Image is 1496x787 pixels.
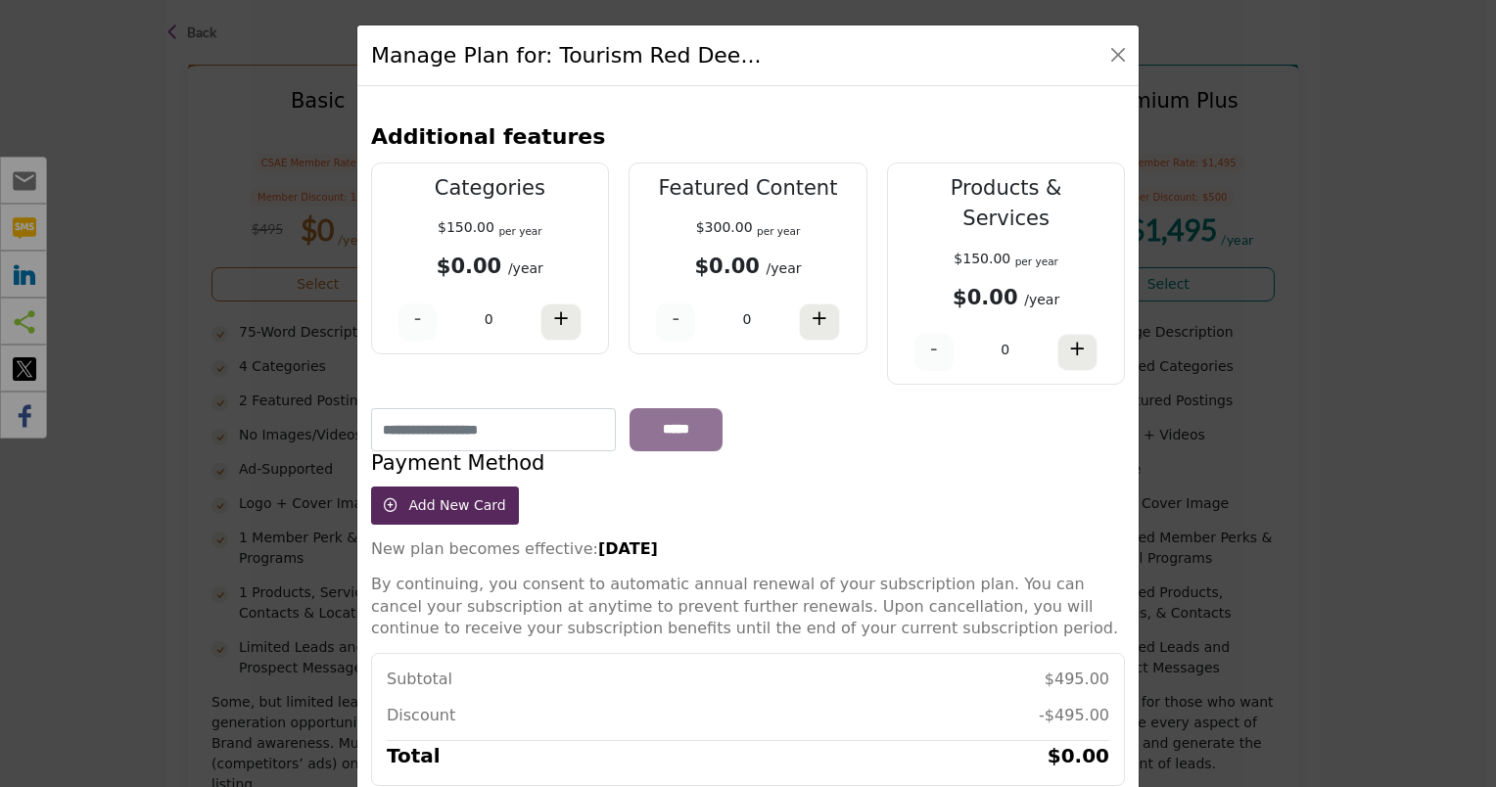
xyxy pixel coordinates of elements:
[540,303,582,341] button: +
[438,219,494,235] span: $150.00
[1024,292,1059,307] span: /year
[390,173,591,205] p: Categories
[1045,669,1109,690] p: $495.00
[371,120,605,153] h3: Additional features
[371,574,1125,639] p: By continuing, you consent to automatic annual renewal of your subscription plan. You can cancel ...
[1039,705,1109,726] p: -$495.00
[371,39,761,71] h1: Manage Plan for: Tourism Red Dee...
[485,309,493,330] p: 0
[953,286,1017,309] b: $0.00
[1001,340,1009,360] p: 0
[371,451,1125,476] h4: Payment Method
[694,255,759,278] b: $0.00
[757,225,800,237] sub: per year
[906,173,1107,235] p: Products & Services
[387,705,455,726] p: Discount
[387,741,441,770] h5: Total
[437,255,501,278] b: $0.00
[1104,41,1132,69] button: Close
[371,486,519,525] button: Add New Card
[1048,741,1109,770] h5: $0.00
[767,260,802,276] span: /year
[508,260,543,276] span: /year
[552,306,570,331] h4: +
[1015,255,1058,267] sub: per year
[1057,334,1099,371] button: +
[371,538,1125,560] p: New plan becomes effective:
[743,309,752,330] p: 0
[598,539,658,558] strong: [DATE]
[387,669,452,690] p: Subtotal
[696,219,753,235] span: $300.00
[408,497,505,513] span: Add New Card
[811,306,828,331] h4: +
[799,303,840,341] button: +
[1069,337,1087,361] h4: +
[954,251,1010,266] span: $150.00
[498,225,541,237] sub: per year
[647,173,849,205] p: Featured Content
